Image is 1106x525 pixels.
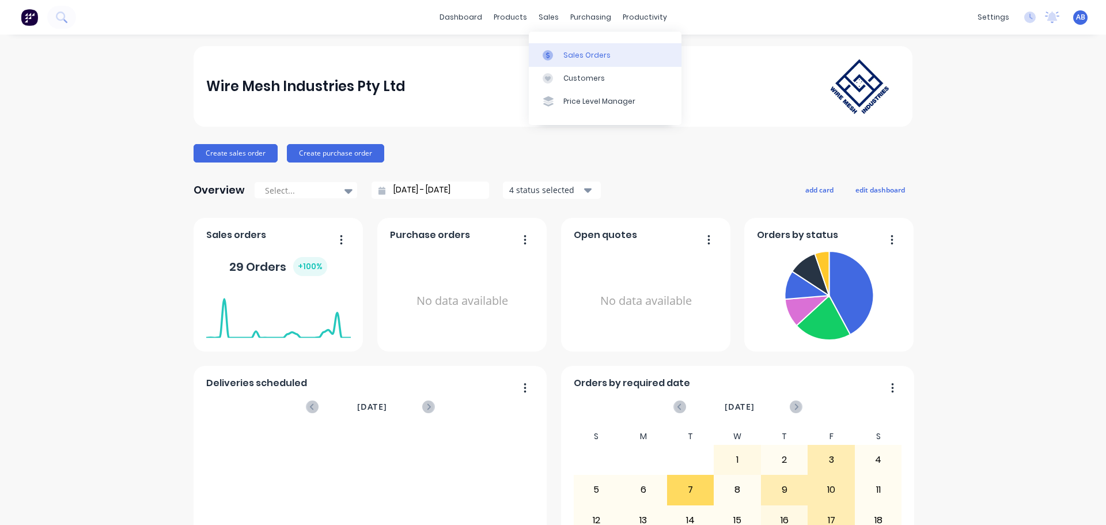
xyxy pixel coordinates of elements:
div: 1 [714,445,760,474]
span: Purchase orders [390,228,470,242]
div: 5 [574,475,620,504]
div: sales [533,9,565,26]
img: Factory [21,9,38,26]
div: settings [972,9,1015,26]
span: [DATE] [357,401,387,413]
div: No data available [390,247,535,356]
div: 2 [762,445,808,474]
div: productivity [617,9,673,26]
div: 3 [808,445,854,474]
div: 9 [762,475,808,504]
div: 29 Orders [229,257,327,276]
img: Wire Mesh Industries Pty Ltd [819,48,900,125]
div: 11 [855,475,902,504]
span: Orders by status [757,228,838,242]
button: 4 status selected [503,182,601,199]
div: Overview [194,179,245,202]
div: No data available [574,247,718,356]
div: S [855,428,902,445]
div: + 100 % [293,257,327,276]
span: AB [1076,12,1085,22]
div: T [761,428,808,445]
div: Customers [563,73,605,84]
button: add card [798,182,841,197]
div: Sales Orders [563,50,611,61]
div: 4 status selected [509,184,582,196]
div: S [573,428,620,445]
a: Price Level Manager [529,90,681,113]
div: 6 [620,475,666,504]
div: products [488,9,533,26]
div: 8 [714,475,760,504]
span: Open quotes [574,228,637,242]
a: Customers [529,67,681,90]
div: 10 [808,475,854,504]
span: [DATE] [725,401,755,413]
span: Orders by required date [574,376,690,390]
div: Price Level Manager [563,96,635,107]
div: F [808,428,855,445]
div: M [620,428,667,445]
a: dashboard [434,9,488,26]
div: T [667,428,714,445]
div: 7 [668,475,714,504]
div: purchasing [565,9,617,26]
div: W [714,428,761,445]
div: Wire Mesh Industries Pty Ltd [206,75,406,98]
a: Sales Orders [529,43,681,66]
button: Create purchase order [287,144,384,163]
button: Create sales order [194,144,278,163]
span: Sales orders [206,228,266,242]
div: 4 [855,445,902,474]
button: edit dashboard [848,182,912,197]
